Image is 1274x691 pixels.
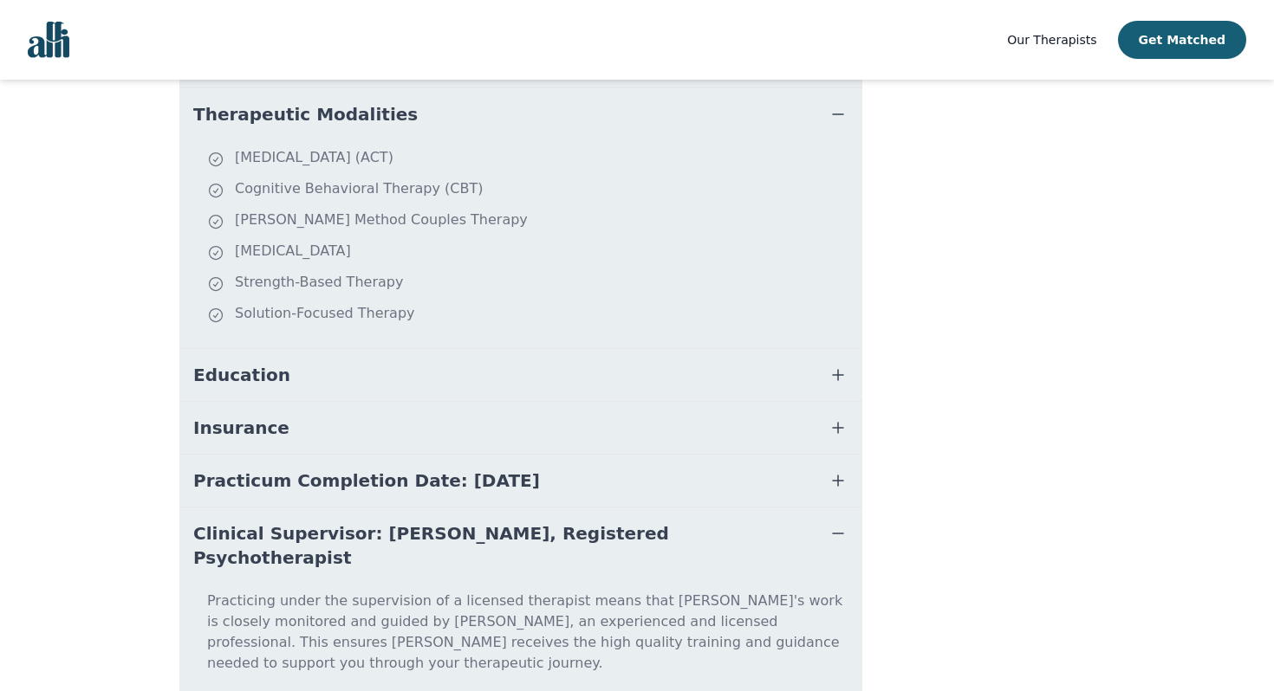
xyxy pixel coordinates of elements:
[193,363,290,387] span: Education
[207,147,855,171] li: [MEDICAL_DATA] (ACT)
[179,349,862,401] button: Education
[193,102,418,126] span: Therapeutic Modalities
[207,303,855,327] li: Solution-Focused Therapy
[186,591,855,688] p: Practicing under the supervision of a licensed therapist means that [PERSON_NAME]'s work is close...
[193,416,289,440] span: Insurance
[207,272,855,296] li: Strength-Based Therapy
[1007,33,1096,47] span: Our Therapists
[193,521,807,570] span: Clinical Supervisor: [PERSON_NAME], Registered Psychotherapist
[193,468,540,493] span: Practicum Completion Date: [DATE]
[207,210,855,234] li: [PERSON_NAME] Method Couples Therapy
[207,178,855,203] li: Cognitive Behavioral Therapy (CBT)
[1118,21,1246,59] button: Get Matched
[179,402,862,454] button: Insurance
[28,22,69,58] img: alli logo
[207,241,855,265] li: [MEDICAL_DATA]
[179,507,862,584] button: Clinical Supervisor: [PERSON_NAME], Registered Psychotherapist
[1007,29,1096,50] a: Our Therapists
[179,455,862,507] button: Practicum Completion Date: [DATE]
[179,88,862,140] button: Therapeutic Modalities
